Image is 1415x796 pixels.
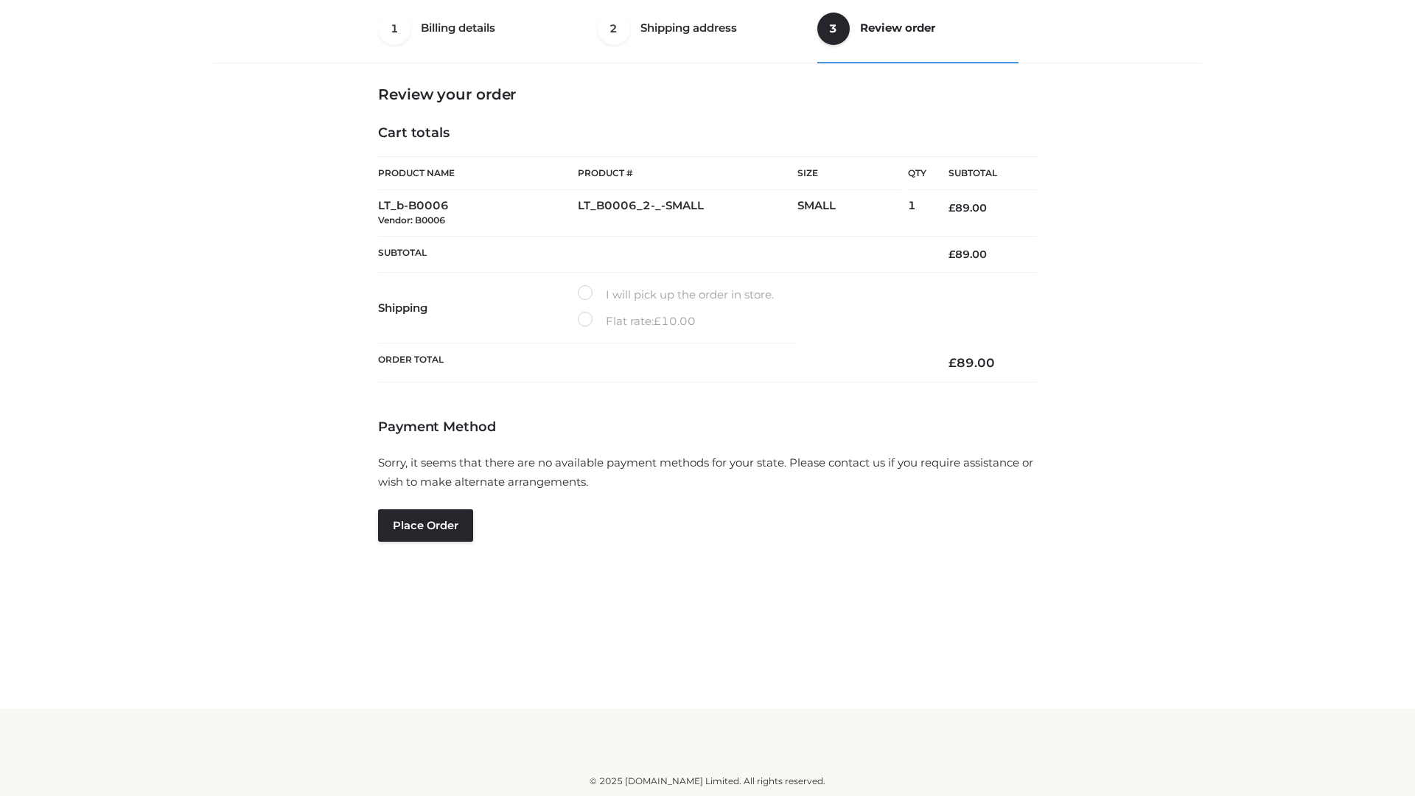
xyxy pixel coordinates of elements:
th: Size [797,157,901,190]
td: SMALL [797,190,908,237]
td: 1 [908,190,926,237]
th: Subtotal [926,157,1037,190]
bdi: 89.00 [948,355,995,370]
th: Product Name [378,156,578,190]
label: I will pick up the order in store. [578,285,774,304]
th: Subtotal [378,236,926,272]
div: © 2025 [DOMAIN_NAME] Limited. All rights reserved. [219,774,1196,789]
small: Vendor: B0006 [378,214,445,226]
label: Flat rate: [578,312,696,331]
span: £ [948,201,955,214]
span: £ [948,355,957,370]
td: LT_b-B0006 [378,190,578,237]
h4: Payment Method [378,419,1037,436]
bdi: 89.00 [948,248,987,261]
h4: Cart totals [378,125,1037,142]
h3: Review your order [378,85,1037,103]
bdi: 10.00 [654,314,696,328]
th: Order Total [378,343,926,383]
bdi: 89.00 [948,201,987,214]
th: Qty [908,156,926,190]
span: £ [654,314,661,328]
button: Place order [378,509,473,542]
th: Shipping [378,273,578,343]
td: LT_B0006_2-_-SMALL [578,190,797,237]
span: Sorry, it seems that there are no available payment methods for your state. Please contact us if ... [378,455,1033,489]
th: Product # [578,156,797,190]
span: £ [948,248,955,261]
